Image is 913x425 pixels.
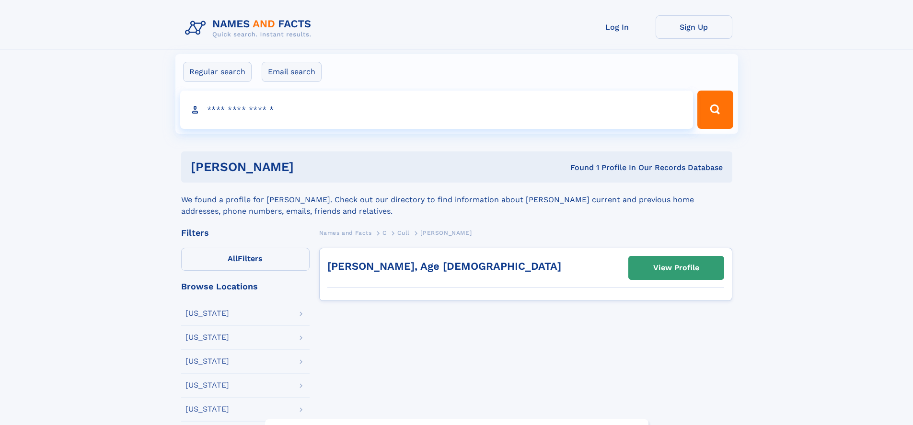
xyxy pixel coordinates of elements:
div: Found 1 Profile In Our Records Database [432,162,723,173]
span: C [382,230,387,236]
div: We found a profile for [PERSON_NAME]. Check out our directory to find information about [PERSON_N... [181,183,732,217]
div: [US_STATE] [185,333,229,341]
input: search input [180,91,693,129]
a: [PERSON_NAME], Age [DEMOGRAPHIC_DATA] [327,260,561,272]
a: Sign Up [656,15,732,39]
span: All [228,254,238,263]
div: [US_STATE] [185,310,229,317]
label: Email search [262,62,322,82]
a: View Profile [629,256,724,279]
a: Cull [397,227,409,239]
h1: [PERSON_NAME] [191,161,432,173]
div: [US_STATE] [185,405,229,413]
span: [PERSON_NAME] [420,230,472,236]
button: Search Button [697,91,733,129]
a: Names and Facts [319,227,372,239]
span: Cull [397,230,409,236]
div: Browse Locations [181,282,310,291]
div: [US_STATE] [185,357,229,365]
label: Filters [181,248,310,271]
a: Log In [579,15,656,39]
div: Filters [181,229,310,237]
div: [US_STATE] [185,381,229,389]
img: Logo Names and Facts [181,15,319,41]
div: View Profile [653,257,699,279]
label: Regular search [183,62,252,82]
a: C [382,227,387,239]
